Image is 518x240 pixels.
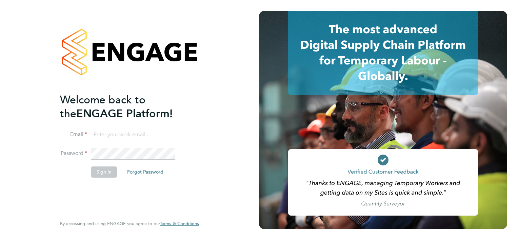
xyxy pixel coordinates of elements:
[60,131,87,138] label: Email
[91,129,175,141] input: Enter your work email...
[60,93,145,120] span: Welcome back to the
[91,166,117,177] button: Sign In
[60,93,192,121] h2: ENGAGE Platform!
[122,166,169,177] button: Forgot Password
[160,221,199,226] a: Terms & Conditions
[60,150,87,157] label: Password
[60,221,199,226] span: By accessing and using ENGAGE you agree to our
